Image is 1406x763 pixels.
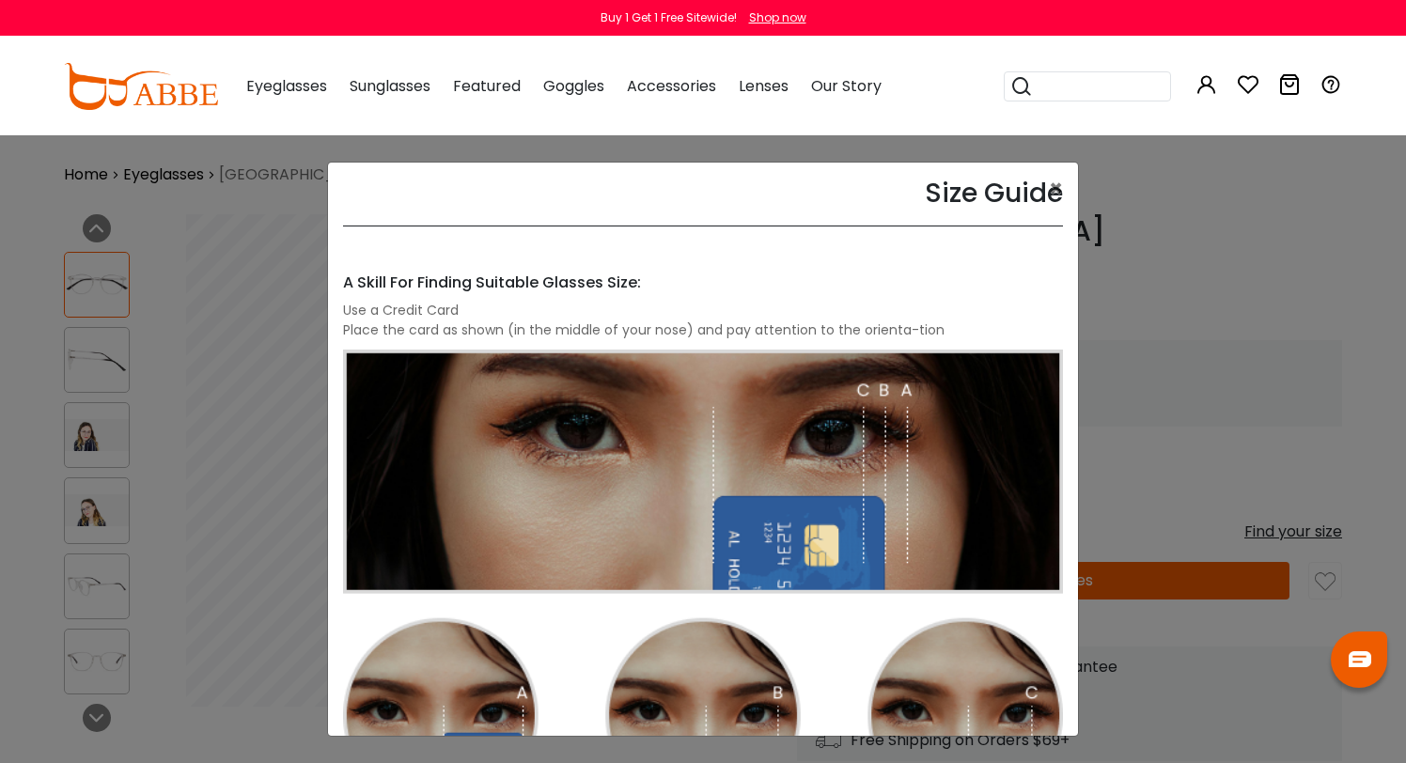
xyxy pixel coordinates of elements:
button: × [1049,178,1063,200]
h3: Size Guide [925,178,1063,210]
div: Use a Credit Card [343,301,1063,320]
h4: A Skill For Finding Suitable Glasses Size: [343,273,1063,291]
div: Shop now [749,9,806,26]
span: Accessories [627,75,716,97]
a: Shop now [740,9,806,25]
span: Featured [453,75,521,97]
span: Eyeglasses [246,75,327,97]
div: Buy 1 Get 1 Free Sitewide! [601,9,737,26]
img: chat [1349,651,1371,667]
div: Place the card as shown (in the middle of your nose) and pay attention to the orienta-tion [343,320,1063,340]
img: abbeglasses.com [64,63,218,110]
span: Lenses [739,75,789,97]
span: Sunglasses [350,75,430,97]
span: Goggles [543,75,604,97]
span: Our Story [811,75,882,97]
